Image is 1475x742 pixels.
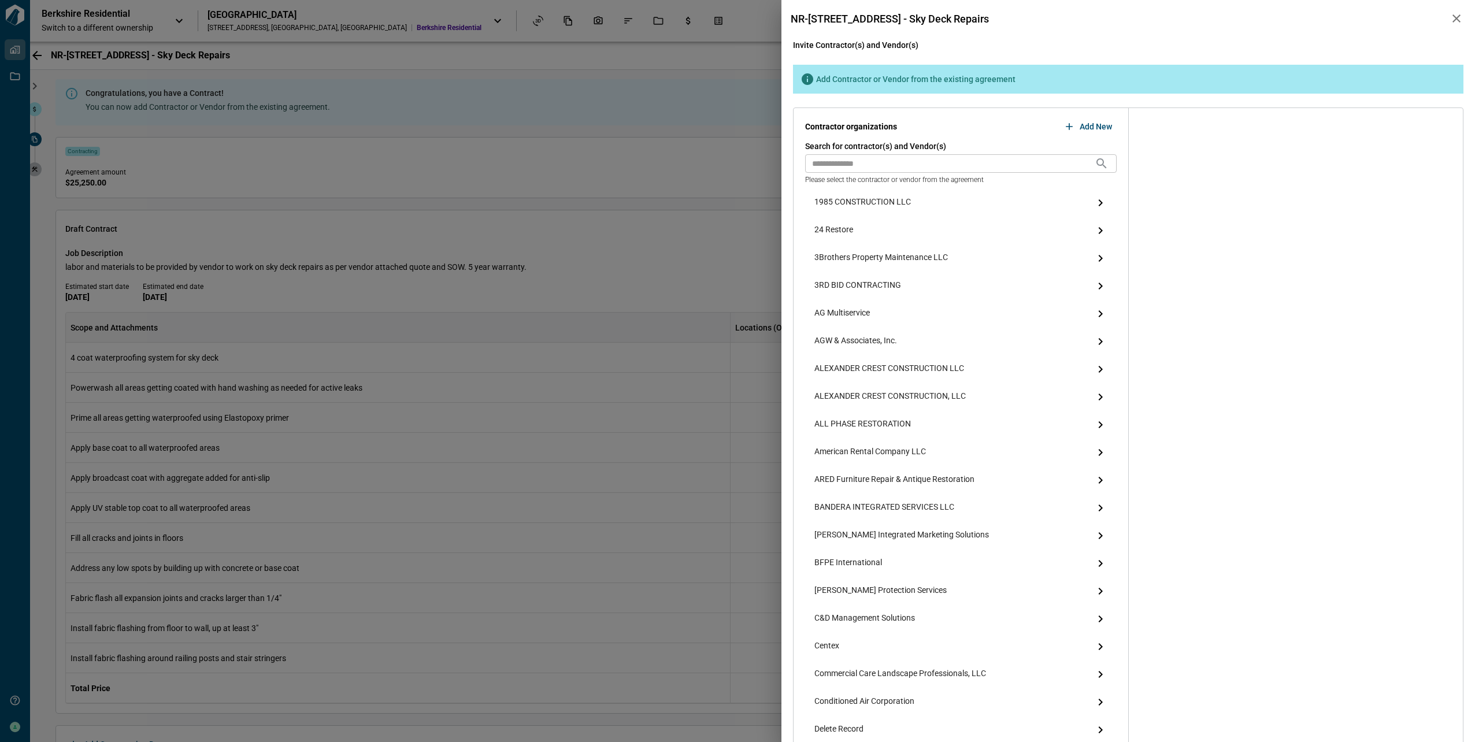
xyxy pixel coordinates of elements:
[793,39,1463,51] span: Invite Contractor(s) and Vendor(s)
[814,584,947,598] span: [PERSON_NAME] Protection Services
[814,667,986,681] span: Commercial Care Landscape Professionals, LLC
[805,121,897,132] span: Contractor organizations
[814,196,911,210] span: 1985 CONSTRUCTION LLC
[805,140,1117,152] span: Search for contractor(s) and Vendor(s)
[814,390,966,404] span: ALEXANDER CREST CONSTRUCTION, LLC
[814,501,954,515] span: BANDERA INTEGRATED SERVICES LLC
[814,446,926,459] span: American Rental Company LLC
[814,335,897,348] span: AGW & Associates, Inc.
[814,612,915,626] span: C&D Management Solutions
[814,279,901,293] span: 3RD BID CONTRACTING
[814,418,911,432] span: ALL PHASE RESTORATION
[814,556,882,570] span: BFPE International
[1080,121,1112,132] span: Add New
[814,224,853,238] span: 24 Restore
[814,251,948,265] span: 3Brothers Property Maintenance LLC
[814,362,964,376] span: ALEXANDER CREST CONSTRUCTION LLC
[814,723,863,737] span: Delete Record
[805,175,1117,184] span: Please select the contractor or vendor from the agreement
[814,307,870,321] span: AG Multiservice
[1061,117,1117,136] button: Add New
[814,473,974,487] span: ARED Furniture Repair & Antique Restoration
[788,13,989,25] span: NR-[STREET_ADDRESS] - Sky Deck Repairs
[814,529,989,543] span: [PERSON_NAME] Integrated Marketing Solutions
[814,695,914,709] span: Conditioned Air Corporation
[816,73,1016,85] span: Add Contractor or Vendor from the existing agreement
[814,640,839,654] span: Centex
